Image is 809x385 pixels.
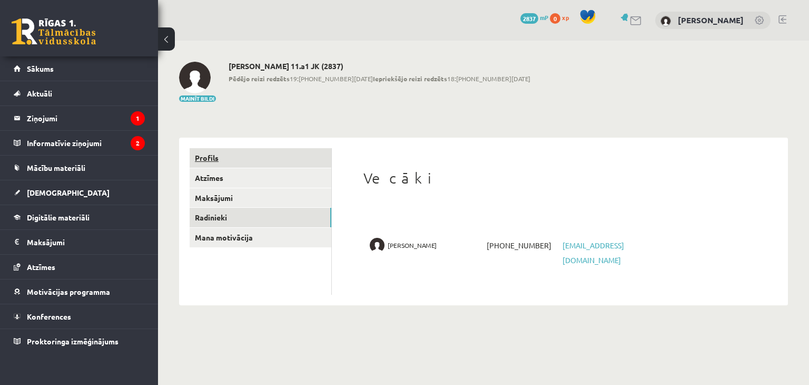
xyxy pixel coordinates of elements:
[363,169,756,187] h1: Vecāki
[14,106,145,130] a: Ziņojumi1
[27,336,119,346] span: Proktoringa izmēģinājums
[14,81,145,105] a: Aktuāli
[562,13,569,22] span: xp
[14,156,145,180] a: Mācību materiāli
[190,188,331,208] a: Maksājumi
[14,205,145,229] a: Digitālie materiāli
[373,74,447,83] b: Iepriekšējo reizi redzēts
[14,304,145,329] a: Konferences
[27,287,110,296] span: Motivācijas programma
[179,95,216,102] button: Mainīt bildi
[27,64,54,73] span: Sākums
[229,62,530,71] h2: [PERSON_NAME] 11.a1 JK (2837)
[27,89,52,98] span: Aktuāli
[550,13,574,22] a: 0 xp
[388,238,437,253] span: [PERSON_NAME]
[229,74,290,83] b: Pēdējo reizi redzēts
[520,13,548,22] a: 2837 mP
[27,163,85,172] span: Mācību materiāli
[190,168,331,188] a: Atzīmes
[520,13,538,24] span: 2837
[27,312,71,321] span: Konferences
[131,136,145,150] i: 2
[484,238,560,253] span: [PHONE_NUMBER]
[27,230,145,254] legend: Maksājumi
[12,18,96,45] a: Rīgas 1. Tālmācības vidusskola
[540,13,548,22] span: mP
[550,13,560,24] span: 0
[14,329,145,353] a: Proktoringa izmēģinājums
[14,131,145,155] a: Informatīvie ziņojumi2
[14,56,145,81] a: Sākums
[27,106,145,130] legend: Ziņojumi
[179,62,211,93] img: Anete Augšciema
[563,240,624,265] a: [EMAIL_ADDRESS][DOMAIN_NAME]
[14,280,145,304] a: Motivācijas programma
[27,131,145,155] legend: Informatīvie ziņojumi
[14,230,145,254] a: Maksājumi
[27,188,110,197] span: [DEMOGRAPHIC_DATA]
[131,111,145,126] i: 1
[27,262,55,272] span: Atzīmes
[660,16,671,26] img: Anete Augšciema
[370,238,384,253] img: Kristīne Vabale
[190,208,331,227] a: Radinieki
[229,74,530,83] span: 19:[PHONE_NUMBER][DATE] 18:[PHONE_NUMBER][DATE]
[14,180,145,205] a: [DEMOGRAPHIC_DATA]
[678,15,744,25] a: [PERSON_NAME]
[27,213,90,222] span: Digitālie materiāli
[190,228,331,247] a: Mana motivācija
[190,148,331,168] a: Profils
[14,255,145,279] a: Atzīmes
